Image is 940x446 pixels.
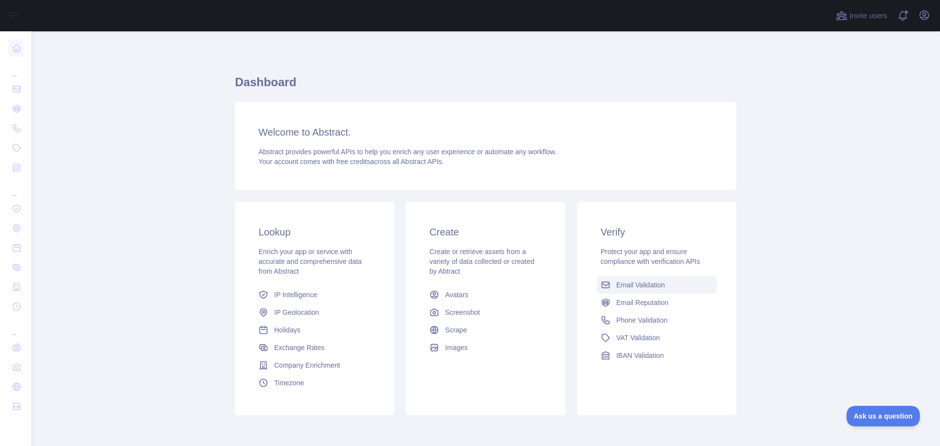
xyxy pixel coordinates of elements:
a: Screenshot [425,304,545,321]
span: IP Intelligence [274,290,317,300]
span: Create or retrieve assets from a variety of data collected or created by Abtract [429,248,534,275]
a: IP Intelligence [255,286,375,304]
span: Email Validation [616,280,665,290]
a: IBAN Validation [597,347,717,364]
span: IBAN Validation [616,351,664,360]
div: ... [8,59,23,78]
a: Exchange Rates [255,339,375,356]
span: Avatars [445,290,468,300]
a: Timezone [255,374,375,392]
span: Invite users [849,10,887,22]
a: IP Geolocation [255,304,375,321]
a: Email Reputation [597,294,717,311]
h3: Lookup [258,225,371,239]
button: Invite users [834,8,889,23]
span: Your account comes with across all Abstract APIs. [258,158,444,165]
a: Email Validation [597,276,717,294]
span: Company Enrichment [274,360,340,370]
span: Protect your app and ensure compliance with verification APIs [601,248,700,265]
span: Scrape [445,325,467,335]
span: VAT Validation [616,333,660,343]
h1: Dashboard [235,74,736,98]
span: Holidays [274,325,301,335]
span: Abstract provides powerful APIs to help you enrich any user experience or automate any workflow. [258,148,557,156]
span: Images [445,343,468,352]
span: Enrich your app or service with accurate and comprehensive data from Abstract [258,248,362,275]
span: Screenshot [445,307,480,317]
a: Avatars [425,286,545,304]
div: ... [8,178,23,198]
span: IP Geolocation [274,307,319,317]
h3: Welcome to Abstract. [258,125,713,139]
h3: Verify [601,225,713,239]
span: free credits [336,158,370,165]
span: Phone Validation [616,315,668,325]
a: Company Enrichment [255,356,375,374]
span: Timezone [274,378,304,388]
a: VAT Validation [597,329,717,347]
a: Scrape [425,321,545,339]
span: Exchange Rates [274,343,325,352]
a: Holidays [255,321,375,339]
h3: Create [429,225,541,239]
iframe: Toggle Customer Support [846,406,920,426]
span: Email Reputation [616,298,669,307]
a: Phone Validation [597,311,717,329]
div: ... [8,317,23,337]
a: Images [425,339,545,356]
